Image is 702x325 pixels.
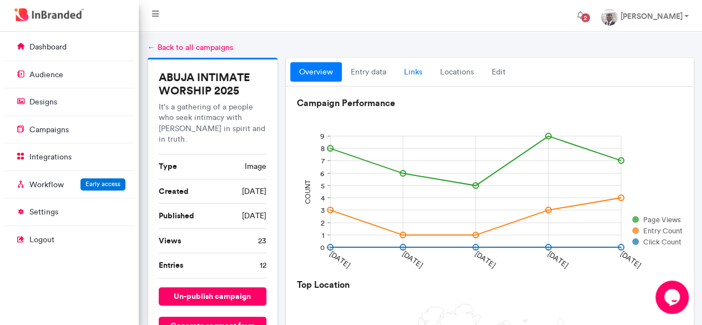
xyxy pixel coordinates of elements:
b: Created [159,186,189,196]
span: Early access [85,180,120,188]
a: ← Back to all campaigns [148,43,233,52]
p: designs [29,97,57,108]
a: designs [4,91,134,112]
span: 12 [260,260,266,271]
span: [DATE] [242,211,266,222]
text: 6 [320,169,325,178]
h5: ABUJA INTIMATE WORSHIP 2025 [159,71,267,97]
button: 2 [568,4,592,27]
b: Type [159,161,177,171]
a: locations [431,62,483,82]
text: COUNT [304,180,312,204]
span: [DATE] [242,186,266,197]
span: 2 [581,13,590,22]
strong: [PERSON_NAME] [620,11,682,21]
b: Entries [159,260,183,270]
text: [DATE] [473,249,497,269]
a: overview [290,62,342,82]
p: logout [29,234,54,246]
p: audience [29,69,63,81]
button: un-publish campaign [159,287,267,306]
a: campaigns [4,119,134,140]
a: Edit [483,62,514,82]
text: [DATE] [401,249,425,269]
text: 5 [321,182,325,190]
p: dashboard [29,42,67,53]
text: [DATE] [546,249,570,269]
iframe: chat widget [655,281,691,314]
p: settings [29,207,58,218]
b: Views [159,236,181,246]
a: dashboard [4,36,134,57]
p: Workflow [29,179,64,191]
a: settings [4,201,134,222]
span: image [245,161,266,172]
p: campaigns [29,124,69,136]
h6: Campaign Performance [297,98,682,108]
p: It's a gathering of a people who seek intimacy with [PERSON_NAME] in spirit and in truth. [159,102,267,145]
a: [PERSON_NAME] [592,4,698,27]
text: 2 [321,219,325,227]
text: 4 [321,194,325,202]
text: 0 [320,243,325,252]
text: 7 [321,157,325,165]
text: [DATE] [328,249,352,269]
b: Published [159,211,194,221]
text: 8 [321,144,325,153]
a: audience [4,64,134,85]
span: 23 [258,236,266,247]
a: integrations [4,146,134,167]
a: entry data [342,62,395,82]
text: [DATE] [619,249,643,269]
p: integrations [29,152,72,163]
text: 9 [320,132,325,141]
img: InBranded Logo [12,6,87,24]
a: links [395,62,431,82]
text: 1 [322,231,325,239]
a: WorkflowEarly access [4,174,134,195]
img: profile dp [601,9,618,26]
h6: Top Location [297,279,682,290]
text: 3 [321,206,325,214]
